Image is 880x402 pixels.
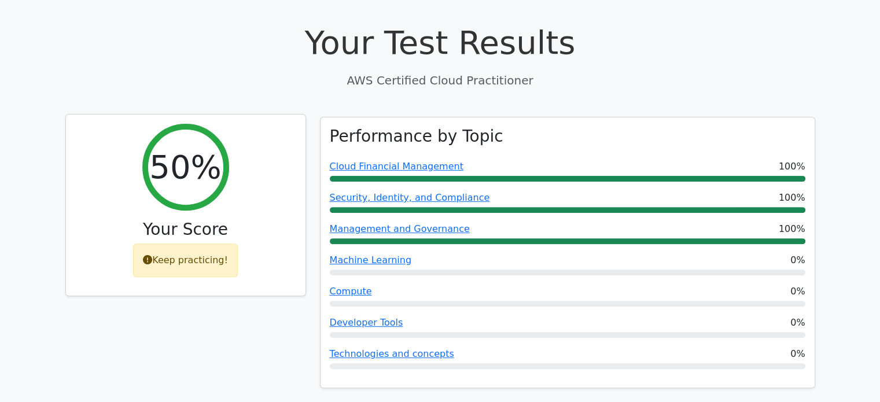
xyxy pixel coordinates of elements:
[330,192,490,203] a: Security, Identity, and Compliance
[330,161,463,172] a: Cloud Financial Management
[779,191,805,205] span: 100%
[790,285,805,298] span: 0%
[65,23,815,62] h1: Your Test Results
[330,255,412,265] a: Machine Learning
[790,316,805,330] span: 0%
[65,72,815,89] p: AWS Certified Cloud Practitioner
[330,127,503,146] h3: Performance by Topic
[133,244,238,277] div: Keep practicing!
[779,222,805,236] span: 100%
[330,223,470,234] a: Management and Governance
[779,160,805,174] span: 100%
[330,317,403,328] a: Developer Tools
[330,348,454,359] a: Technologies and concepts
[149,147,221,186] h2: 50%
[790,253,805,267] span: 0%
[75,220,296,239] h3: Your Score
[330,286,372,297] a: Compute
[790,347,805,361] span: 0%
